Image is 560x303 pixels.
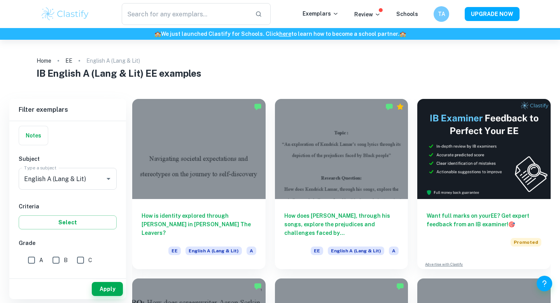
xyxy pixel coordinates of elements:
img: Marked [385,103,393,111]
img: Thumbnail [417,99,551,199]
span: C [88,256,92,264]
span: A [39,256,43,264]
button: Notes [19,126,48,145]
span: Promoted [511,238,541,247]
span: 🎯 [508,221,515,227]
span: A [389,247,399,255]
span: English A (Lang & Lit) [185,247,242,255]
span: EE [168,247,181,255]
button: Select [19,215,117,229]
img: Marked [254,103,262,111]
h6: Grade [19,239,117,247]
h6: How is identity explored through [PERSON_NAME] in [PERSON_NAME] The Leavers? [142,211,256,237]
span: B [64,256,68,264]
button: UPGRADE NOW [465,7,520,21]
h6: Want full marks on your EE ? Get expert feedback from an IB examiner! [427,211,541,229]
h6: How does [PERSON_NAME], through his songs, explore the prejudices and challenges faced by [DEMOGR... [284,211,399,237]
span: D [39,275,43,283]
span: A [247,247,256,255]
img: Marked [254,282,262,290]
a: How is identity explored through [PERSON_NAME] in [PERSON_NAME] The Leavers?EEEnglish A (Lang & L... [132,99,266,269]
button: Apply [92,282,123,296]
button: Help and Feedback [537,276,552,291]
img: Marked [396,282,404,290]
p: Exemplars [303,9,339,18]
input: Search for any exemplars... [122,3,249,25]
a: Schools [396,11,418,17]
label: Type a subject [24,164,56,171]
a: EE [65,55,72,66]
span: 🏫 [399,31,406,37]
img: Clastify logo [40,6,90,22]
p: Review [354,10,381,19]
a: Want full marks on yourEE? Get expert feedback from an IB examiner!PromotedAdvertise with Clastify [417,99,551,269]
span: E [64,275,67,283]
h6: Filter exemplars [9,99,126,121]
h1: IB English A (Lang & Lit) EE examples [37,66,524,80]
div: Premium [396,103,404,111]
h6: We just launched Clastify for Schools. Click to learn how to become a school partner. [2,30,558,38]
h6: Subject [19,155,117,163]
h6: Criteria [19,202,117,211]
button: TA [434,6,449,22]
a: How does [PERSON_NAME], through his songs, explore the prejudices and challenges faced by [DEMOGR... [275,99,408,269]
a: Advertise with Clastify [425,262,463,267]
a: Home [37,55,51,66]
span: EE [311,247,323,255]
p: English A (Lang & Lit) [86,56,140,65]
h6: TA [437,10,446,18]
span: English A (Lang & Lit) [328,247,384,255]
a: here [279,31,291,37]
button: Open [103,173,114,184]
span: 🏫 [154,31,161,37]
